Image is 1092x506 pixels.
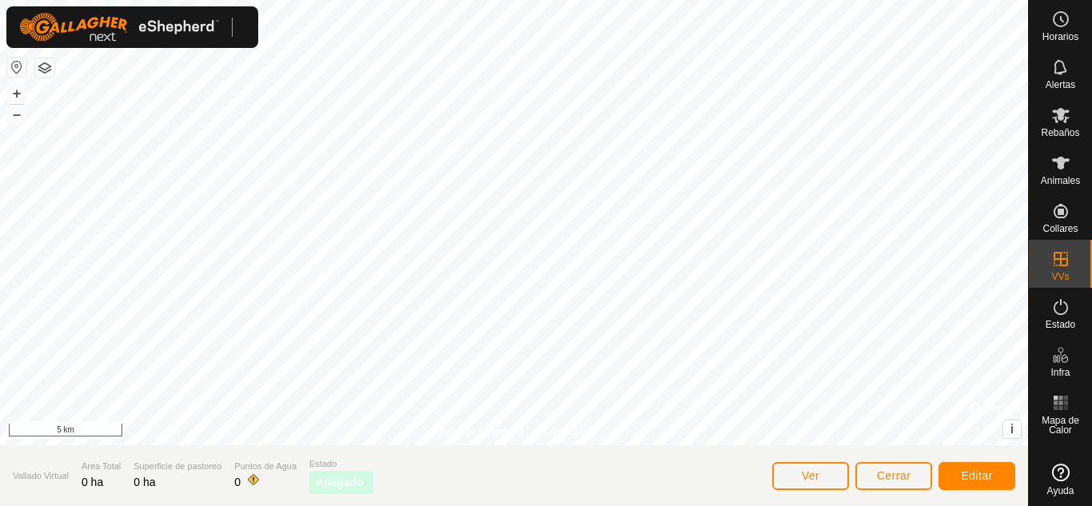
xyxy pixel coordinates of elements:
button: Restablecer Mapa [7,58,26,77]
span: Apagado [316,474,364,491]
span: Mapa de Calor [1033,416,1088,435]
span: Estado [1046,320,1075,329]
a: Política de Privacidad [432,424,524,439]
span: Puntos de Agua [234,460,297,473]
span: 0 [234,476,241,488]
span: Superficie de pastoreo [134,460,221,473]
button: Ver [772,462,849,490]
a: Ayuda [1029,457,1092,502]
span: 0 ha [134,476,155,488]
span: i [1010,422,1014,436]
span: Ver [802,469,820,482]
span: 0 ha [82,476,103,488]
span: Cerrar [877,469,911,482]
span: Estado [309,457,373,471]
span: Editar [961,469,993,482]
span: Animales [1041,176,1080,185]
span: Collares [1042,224,1078,233]
span: Área Total [82,460,121,473]
span: Rebaños [1041,128,1079,137]
a: Contáctenos [543,424,596,439]
button: + [7,84,26,103]
button: – [7,105,26,124]
button: i [1003,420,1021,438]
button: Cerrar [855,462,932,490]
span: Vallado Virtual [13,469,69,483]
span: Alertas [1046,80,1075,90]
button: Editar [939,462,1015,490]
img: Logo Gallagher [19,13,219,42]
span: VVs [1051,272,1069,281]
span: Infra [1050,368,1070,377]
span: Ayuda [1047,486,1074,496]
button: Capas del Mapa [35,58,54,78]
span: Horarios [1042,32,1078,42]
